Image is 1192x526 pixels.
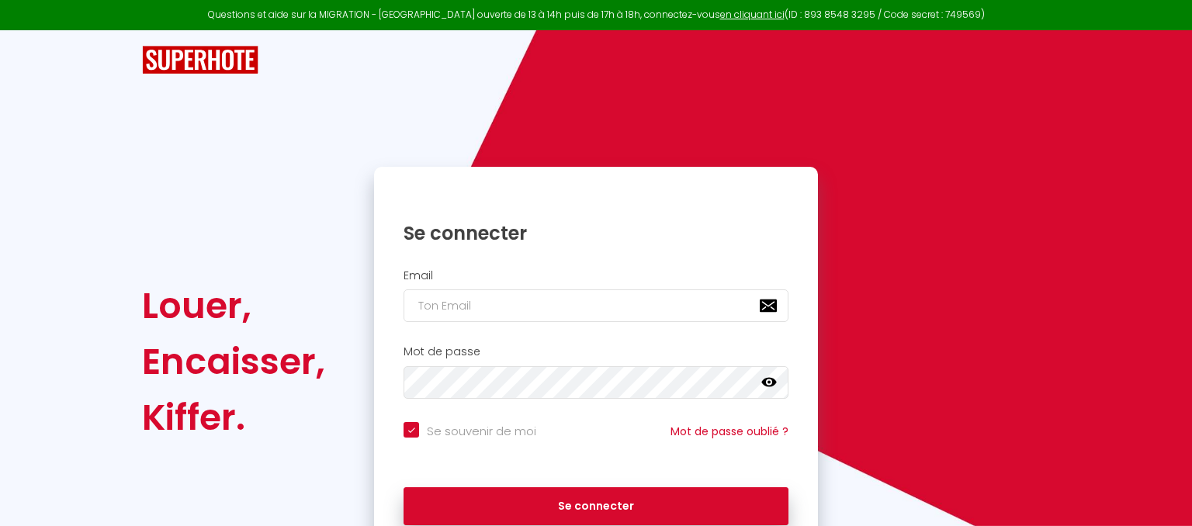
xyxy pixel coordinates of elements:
[142,278,325,334] div: Louer,
[404,487,788,526] button: Se connecter
[142,334,325,389] div: Encaisser,
[142,46,258,74] img: SuperHote logo
[720,8,785,21] a: en cliquant ici
[142,389,325,445] div: Kiffer.
[404,289,788,322] input: Ton Email
[670,424,788,439] a: Mot de passe oublié ?
[404,345,788,358] h2: Mot de passe
[404,269,788,282] h2: Email
[404,221,788,245] h1: Se connecter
